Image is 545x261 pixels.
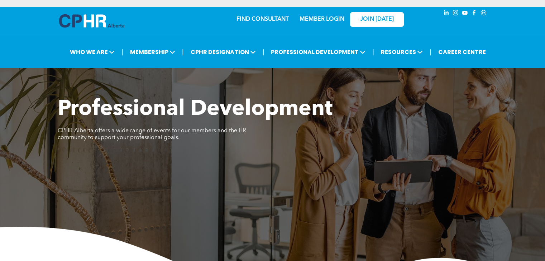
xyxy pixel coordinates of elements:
[372,45,374,59] li: |
[58,99,333,120] span: Professional Development
[480,9,488,19] a: Social network
[470,9,478,19] a: facebook
[58,128,246,141] span: CPHR Alberta offers a wide range of events for our members and the HR community to support your p...
[121,45,123,59] li: |
[360,16,394,23] span: JOIN [DATE]
[452,9,460,19] a: instagram
[236,16,289,22] a: FIND CONSULTANT
[436,45,488,59] a: CAREER CENTRE
[188,45,258,59] span: CPHR DESIGNATION
[263,45,264,59] li: |
[269,45,368,59] span: PROFESSIONAL DEVELOPMENT
[300,16,344,22] a: MEMBER LOGIN
[443,9,450,19] a: linkedin
[128,45,177,59] span: MEMBERSHIP
[461,9,469,19] a: youtube
[350,12,404,27] a: JOIN [DATE]
[68,45,117,59] span: WHO WE ARE
[59,14,124,28] img: A blue and white logo for cp alberta
[182,45,184,59] li: |
[379,45,425,59] span: RESOURCES
[430,45,431,59] li: |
